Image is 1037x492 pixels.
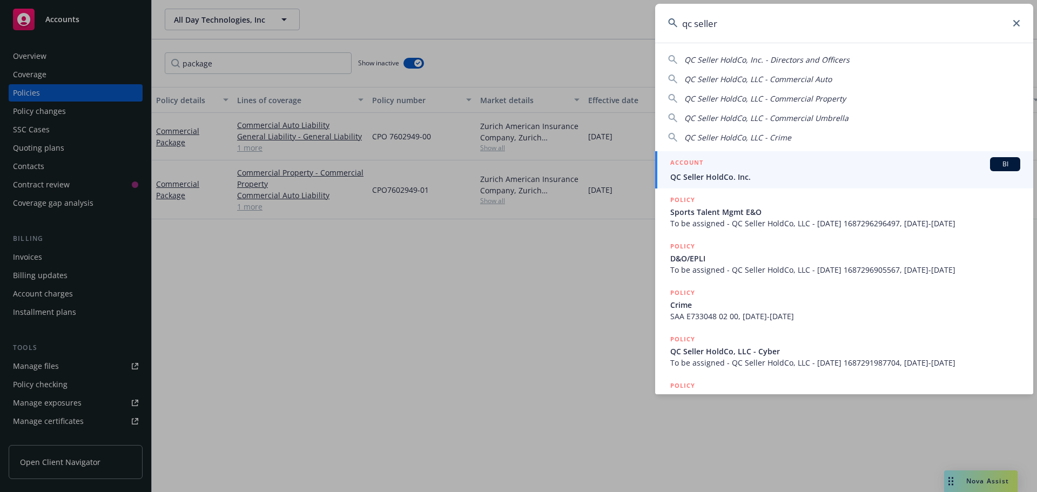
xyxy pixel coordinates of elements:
[670,253,1020,264] span: D&O/EPLI
[655,151,1033,188] a: ACCOUNTBIQC Seller HoldCo. Inc.
[655,328,1033,374] a: POLICYQC Seller HoldCo, LLC - CyberTo be assigned - QC Seller HoldCo, LLC - [DATE] 1687291987704,...
[670,157,703,170] h5: ACCOUNT
[670,206,1020,218] span: Sports Talent Mgmt E&O
[655,235,1033,281] a: POLICYD&O/EPLITo be assigned - QC Seller HoldCo, LLC - [DATE] 1687296905567, [DATE]-[DATE]
[670,194,695,205] h5: POLICY
[670,346,1020,357] span: QC Seller HoldCo, LLC - Cyber
[994,159,1016,169] span: BI
[670,299,1020,311] span: Crime
[684,132,791,143] span: QC Seller HoldCo, LLC - Crime
[655,281,1033,328] a: POLICYCrimeSAA E733048 02 00, [DATE]-[DATE]
[670,171,1020,183] span: QC Seller HoldCo. Inc.
[670,287,695,298] h5: POLICY
[670,311,1020,322] span: SAA E733048 02 00, [DATE]-[DATE]
[670,218,1020,229] span: To be assigned - QC Seller HoldCo, LLC - [DATE] 1687296296497, [DATE]-[DATE]
[684,113,849,123] span: QC Seller HoldCo, LLC - Commercial Umbrella
[670,380,695,391] h5: POLICY
[655,374,1033,421] a: POLICYLicense bond | [GEOGRAPHIC_DATA] Athlete Agent [PERSON_NAME]
[670,264,1020,275] span: To be assigned - QC Seller HoldCo, LLC - [DATE] 1687296905567, [DATE]-[DATE]
[684,74,832,84] span: QC Seller HoldCo, LLC - Commercial Auto
[670,392,1020,403] span: License bond | [GEOGRAPHIC_DATA] Athlete Agent [PERSON_NAME]
[655,188,1033,235] a: POLICYSports Talent Mgmt E&OTo be assigned - QC Seller HoldCo, LLC - [DATE] 1687296296497, [DATE]...
[655,4,1033,43] input: Search...
[670,357,1020,368] span: To be assigned - QC Seller HoldCo, LLC - [DATE] 1687291987704, [DATE]-[DATE]
[684,55,850,65] span: QC Seller HoldCo, Inc. - Directors and Officers
[684,93,846,104] span: QC Seller HoldCo, LLC - Commercial Property
[670,334,695,345] h5: POLICY
[670,241,695,252] h5: POLICY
